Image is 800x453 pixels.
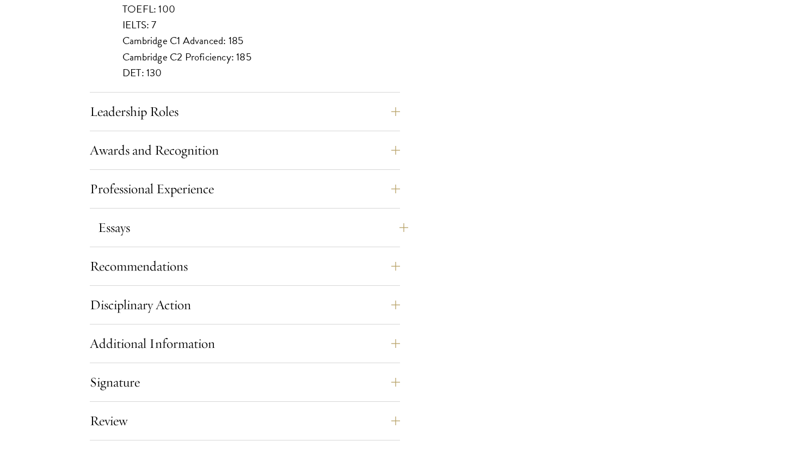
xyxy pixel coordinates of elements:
[90,408,400,434] button: Review
[90,330,400,357] button: Additional Information
[90,369,400,395] button: Signature
[90,253,400,279] button: Recommendations
[90,176,400,202] button: Professional Experience
[90,99,400,125] button: Leadership Roles
[122,1,367,80] p: TOEFL: 100 IELTS: 7 Cambridge C1 Advanced: 185 Cambridge C2 Proficiency: 185 DET: 130
[90,292,400,318] button: Disciplinary Action
[90,137,400,163] button: Awards and Recognition
[98,215,408,241] button: Essays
